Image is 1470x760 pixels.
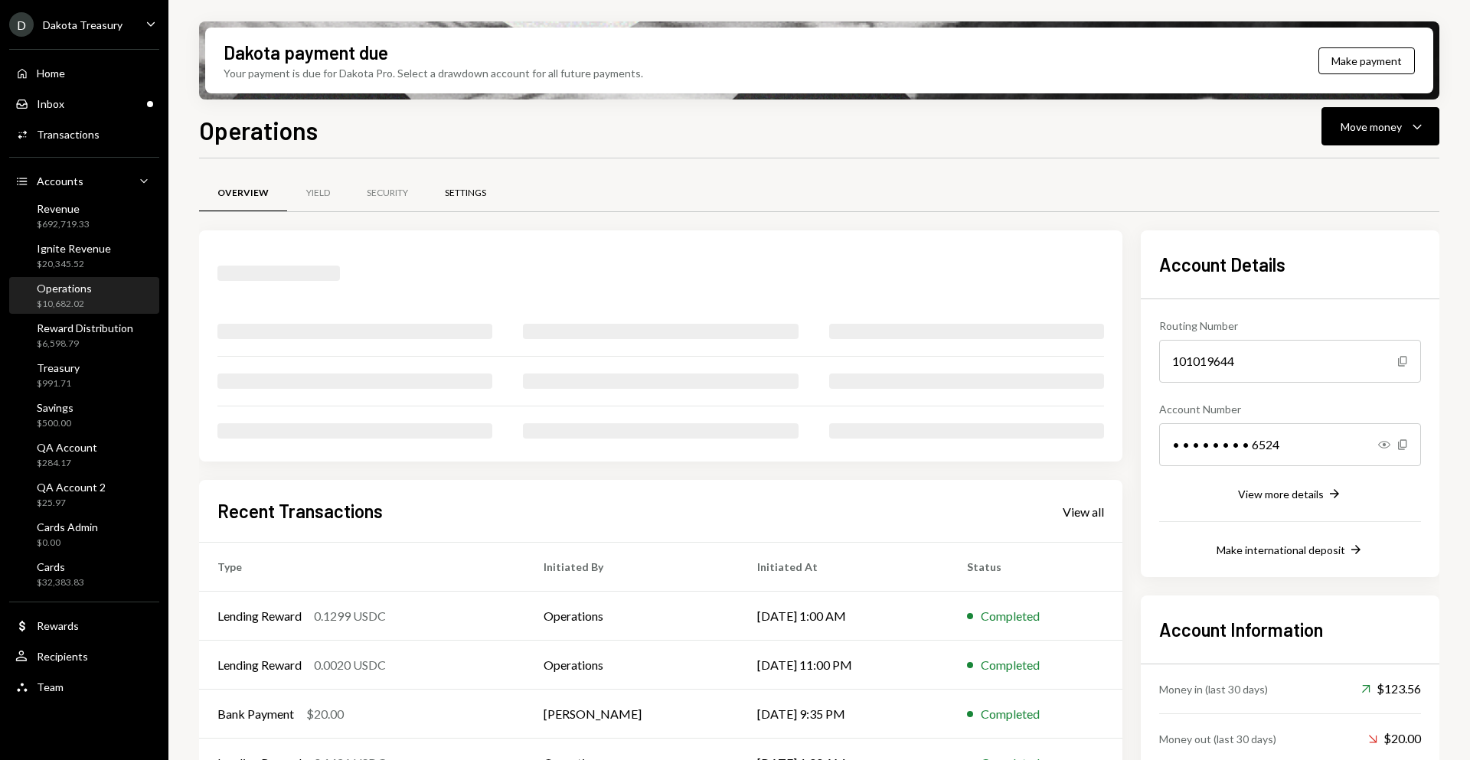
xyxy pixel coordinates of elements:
[9,197,159,234] a: Revenue$692,719.33
[217,607,302,625] div: Lending Reward
[37,67,65,80] div: Home
[37,520,98,533] div: Cards Admin
[739,592,948,641] td: [DATE] 1:00 AM
[9,120,159,148] a: Transactions
[1063,503,1104,520] a: View all
[314,656,386,674] div: 0.0020 USDC
[9,476,159,513] a: QA Account 2$25.97
[9,59,159,86] a: Home
[37,242,111,255] div: Ignite Revenue
[981,705,1040,723] div: Completed
[1159,252,1421,277] h2: Account Details
[525,543,740,592] th: Initiated By
[199,115,318,145] h1: Operations
[1361,680,1421,698] div: $123.56
[9,12,34,37] div: D
[348,174,426,213] a: Security
[314,607,386,625] div: 0.1299 USDC
[525,641,740,690] td: Operations
[9,516,159,553] a: Cards Admin$0.00
[739,641,948,690] td: [DATE] 11:00 PM
[37,175,83,188] div: Accounts
[37,218,90,231] div: $692,719.33
[217,705,294,723] div: Bank Payment
[525,592,740,641] td: Operations
[37,338,133,351] div: $6,598.79
[9,436,159,473] a: QA Account$284.17
[9,317,159,354] a: Reward Distribution$6,598.79
[981,607,1040,625] div: Completed
[739,543,948,592] th: Initiated At
[9,90,159,117] a: Inbox
[37,401,73,414] div: Savings
[525,690,740,739] td: [PERSON_NAME]
[9,167,159,194] a: Accounts
[426,174,505,213] a: Settings
[1159,681,1268,697] div: Money in (last 30 days)
[37,417,73,430] div: $500.00
[1318,47,1415,74] button: Make payment
[9,237,159,274] a: Ignite Revenue$20,345.52
[739,690,948,739] td: [DATE] 9:35 PM
[37,298,92,311] div: $10,682.02
[949,543,1122,592] th: Status
[217,656,302,674] div: Lending Reward
[224,40,388,65] div: Dakota payment due
[1341,119,1402,135] div: Move money
[37,128,100,141] div: Transactions
[37,481,106,494] div: QA Account 2
[37,457,97,470] div: $284.17
[37,377,80,390] div: $991.71
[37,258,111,271] div: $20,345.52
[37,441,97,454] div: QA Account
[9,673,159,700] a: Team
[199,543,525,592] th: Type
[1159,340,1421,383] div: 101019644
[1159,401,1421,417] div: Account Number
[217,187,269,200] div: Overview
[1321,107,1439,145] button: Move money
[37,321,133,334] div: Reward Distribution
[1368,729,1421,748] div: $20.00
[9,396,159,433] a: Savings$500.00
[37,202,90,215] div: Revenue
[1217,543,1345,556] div: Make international deposit
[9,556,159,592] a: Cards$32,383.83
[37,282,92,295] div: Operations
[1159,617,1421,642] h2: Account Information
[1238,486,1342,503] button: View more details
[217,498,383,524] h2: Recent Transactions
[37,497,106,510] div: $25.97
[1217,542,1364,559] button: Make international deposit
[1238,488,1324,501] div: View more details
[306,187,330,200] div: Yield
[37,576,84,589] div: $32,383.83
[367,187,408,200] div: Security
[287,174,348,213] a: Yield
[37,361,80,374] div: Treasury
[9,277,159,314] a: Operations$10,682.02
[43,18,122,31] div: Dakota Treasury
[1159,731,1276,747] div: Money out (last 30 days)
[1159,318,1421,334] div: Routing Number
[445,187,486,200] div: Settings
[37,680,64,693] div: Team
[37,97,64,110] div: Inbox
[9,357,159,393] a: Treasury$991.71
[224,65,643,81] div: Your payment is due for Dakota Pro. Select a drawdown account for all future payments.
[37,650,88,663] div: Recipients
[1063,504,1104,520] div: View all
[1159,423,1421,466] div: • • • • • • • • 6524
[981,656,1040,674] div: Completed
[9,612,159,639] a: Rewards
[9,642,159,670] a: Recipients
[37,560,84,573] div: Cards
[306,705,344,723] div: $20.00
[199,174,287,213] a: Overview
[37,619,79,632] div: Rewards
[37,537,98,550] div: $0.00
